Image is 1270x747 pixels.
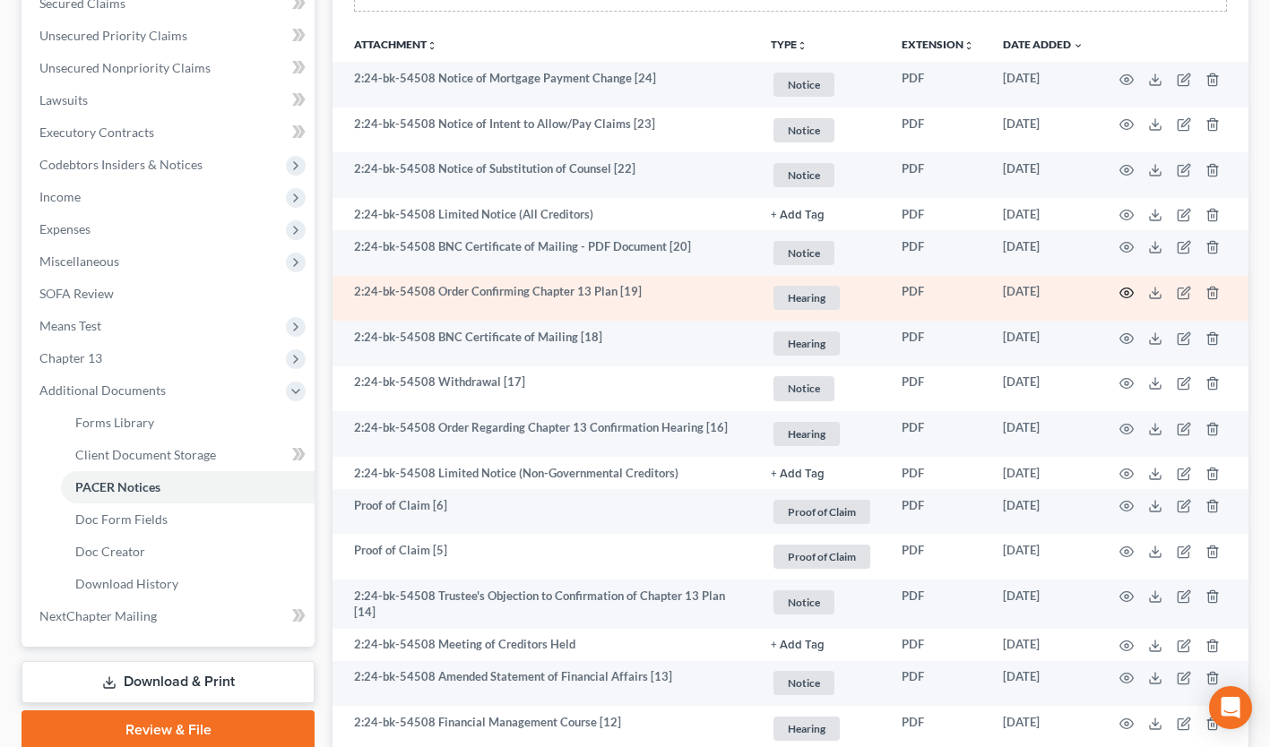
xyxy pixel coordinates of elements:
td: [DATE] [989,457,1098,489]
a: PACER Notices [61,471,315,503]
td: 2:24-bk-54508 Trustee's Objection to Confirmation of Chapter 13 Plan [14] [333,580,756,629]
span: Unsecured Priority Claims [39,28,187,43]
td: 2:24-bk-54508 Limited Notice (Non-Governmental Creditors) [333,457,756,489]
td: PDF [887,457,989,489]
i: unfold_more [963,40,974,51]
span: Unsecured Nonpriority Claims [39,60,211,75]
td: PDF [887,489,989,535]
a: Proof of Claim [771,497,873,527]
td: PDF [887,629,989,661]
td: 2:24-bk-54508 Meeting of Creditors Held [333,629,756,661]
a: Extensionunfold_more [902,38,974,51]
a: Hearing [771,714,873,743]
a: + Add Tag [771,636,873,653]
td: PDF [887,230,989,276]
span: Income [39,189,81,204]
span: Download History [75,576,178,591]
a: Doc Form Fields [61,503,315,536]
span: Executory Contracts [39,124,154,140]
td: PDF [887,198,989,230]
span: Client Document Storage [75,447,216,462]
i: unfold_more [427,40,437,51]
td: [DATE] [989,580,1098,629]
td: 2:24-bk-54508 BNC Certificate of Mailing [18] [333,321,756,366]
span: Miscellaneous [39,253,119,269]
td: PDF [887,534,989,580]
td: 2:24-bk-54508 Limited Notice (All Creditors) [333,198,756,230]
span: SOFA Review [39,286,114,301]
td: 2:24-bk-54508 Order Regarding Chapter 13 Confirmation Hearing [16] [333,411,756,457]
a: Notice [771,116,873,145]
a: Client Document Storage [61,439,315,471]
span: Notice [773,118,834,142]
a: Doc Creator [61,536,315,568]
button: + Add Tag [771,468,825,480]
a: Date Added expand_more [1003,38,1084,51]
span: Additional Documents [39,382,166,398]
span: Doc Form Fields [75,511,168,527]
span: Doc Creator [75,544,145,559]
td: [DATE] [989,661,1098,707]
td: 2:24-bk-54508 Amended Statement of Financial Affairs [13] [333,661,756,707]
span: Hearing [773,331,840,356]
td: [DATE] [989,534,1098,580]
td: 2:24-bk-54508 Notice of Substitution of Counsel [22] [333,152,756,198]
td: [DATE] [989,107,1098,153]
a: Proof of Claim [771,542,873,571]
td: 2:24-bk-54508 BNC Certificate of Mailing - PDF Document [20] [333,230,756,276]
span: Hearing [773,286,840,310]
td: Proof of Claim [6] [333,489,756,535]
td: PDF [887,152,989,198]
a: Forms Library [61,407,315,439]
td: [DATE] [989,629,1098,661]
td: [DATE] [989,366,1098,412]
td: [DATE] [989,489,1098,535]
a: Download History [61,568,315,600]
td: PDF [887,321,989,366]
button: TYPEunfold_more [771,39,808,51]
a: Lawsuits [25,84,315,116]
td: [DATE] [989,198,1098,230]
span: Means Test [39,318,101,333]
td: PDF [887,366,989,412]
td: 2:24-bk-54508 Withdrawal [17] [333,366,756,412]
td: [DATE] [989,321,1098,366]
td: 2:24-bk-54508 Notice of Mortgage Payment Change [24] [333,62,756,107]
span: Notice [773,73,834,97]
td: PDF [887,276,989,322]
a: + Add Tag [771,206,873,223]
span: Forms Library [75,415,154,430]
div: Open Intercom Messenger [1209,686,1252,729]
i: unfold_more [797,40,808,51]
button: + Add Tag [771,640,825,651]
td: PDF [887,62,989,107]
td: Proof of Claim [5] [333,534,756,580]
span: Hearing [773,422,840,446]
button: + Add Tag [771,210,825,221]
span: Lawsuits [39,92,88,107]
td: PDF [887,661,989,707]
a: Download & Print [22,661,315,703]
a: Notice [771,373,873,403]
span: Proof of Claim [773,545,870,569]
a: Attachmentunfold_more [354,38,437,51]
a: + Add Tag [771,465,873,482]
td: [DATE] [989,411,1098,457]
a: Hearing [771,283,873,313]
td: PDF [887,411,989,457]
span: Codebtors Insiders & Notices [39,157,203,172]
span: PACER Notices [75,479,160,494]
a: Hearing [771,329,873,358]
td: PDF [887,580,989,629]
i: expand_more [1073,40,1084,51]
td: PDF [887,107,989,153]
td: [DATE] [989,230,1098,276]
a: Notice [771,668,873,698]
td: [DATE] [989,152,1098,198]
span: Notice [773,376,834,400]
span: NextChapter Mailing [39,608,157,623]
span: Chapter 13 [39,350,102,365]
a: Notice [771,588,873,617]
a: Unsecured Priority Claims [25,20,315,52]
span: Notice [773,590,834,614]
